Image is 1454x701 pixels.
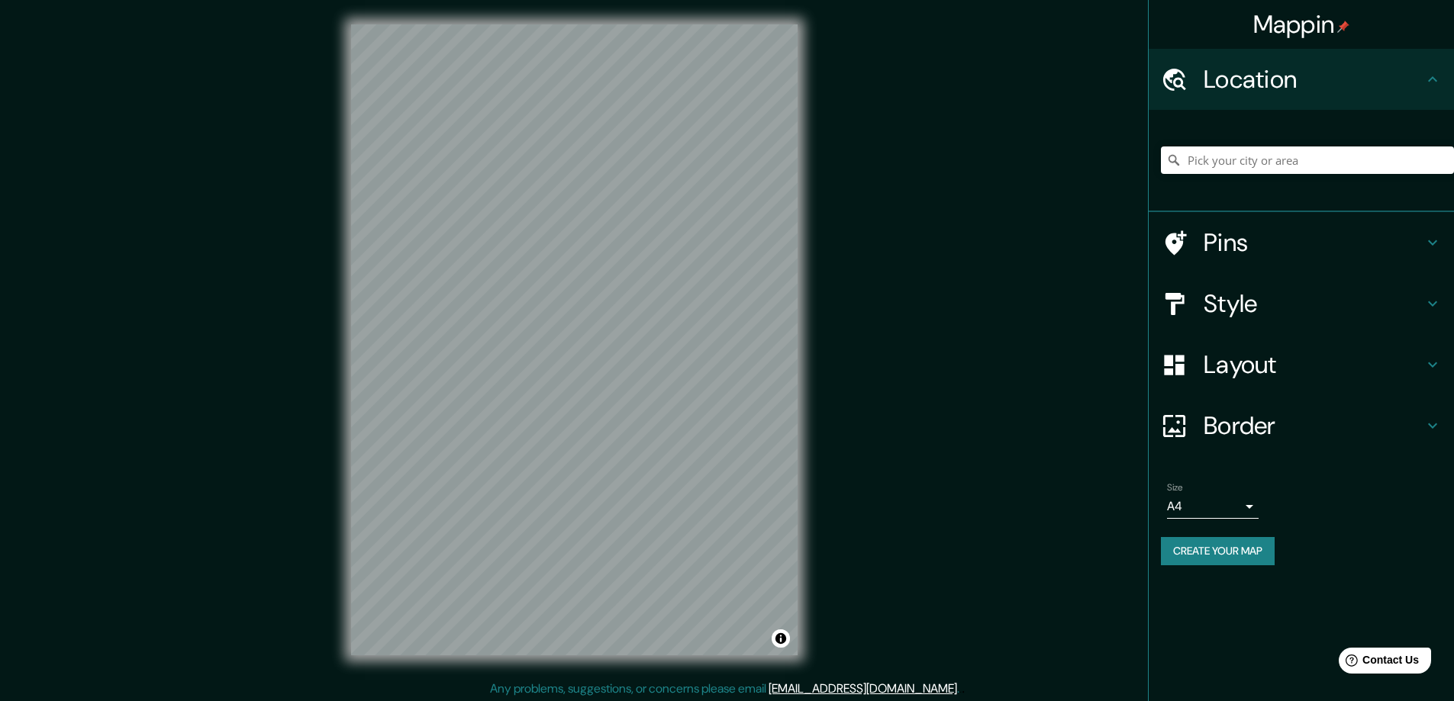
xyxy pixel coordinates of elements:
[1167,481,1183,494] label: Size
[1204,288,1423,319] h4: Style
[769,680,957,696] a: [EMAIL_ADDRESS][DOMAIN_NAME]
[1204,349,1423,380] h4: Layout
[772,629,790,648] button: Toggle attribution
[962,680,965,698] div: .
[1337,21,1349,33] img: pin-icon.png
[1149,49,1454,110] div: Location
[490,680,959,698] p: Any problems, suggestions, or concerns please email .
[1204,410,1423,441] h4: Border
[959,680,962,698] div: .
[1149,273,1454,334] div: Style
[351,24,798,655] canvas: Map
[1161,146,1454,174] input: Pick your city or area
[1204,227,1423,258] h4: Pins
[1149,395,1454,456] div: Border
[1167,494,1259,519] div: A4
[1161,537,1275,565] button: Create your map
[1204,64,1423,95] h4: Location
[1149,212,1454,273] div: Pins
[1149,334,1454,395] div: Layout
[1253,9,1350,40] h4: Mappin
[1318,642,1437,684] iframe: Help widget launcher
